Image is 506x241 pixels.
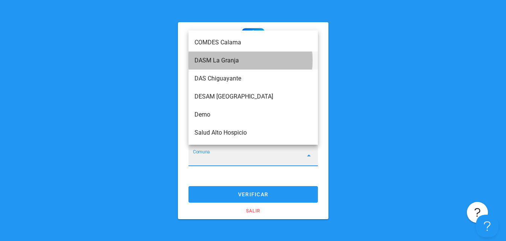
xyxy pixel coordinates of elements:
div: Salud Alto Hospicio [194,129,312,136]
div: DESAM [GEOGRAPHIC_DATA] [194,93,312,100]
div: COMDES Calama [194,39,312,46]
label: Comuna [193,149,210,155]
iframe: Help Scout Beacon - Open [476,215,498,237]
span: salir [193,208,313,214]
div: Demo [194,111,312,118]
div: DASM La Granja [194,57,312,64]
button: verificar [188,186,318,203]
a: salir [188,206,318,216]
div: DAS Chiguayante [194,75,312,82]
span: verificar [196,191,310,197]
